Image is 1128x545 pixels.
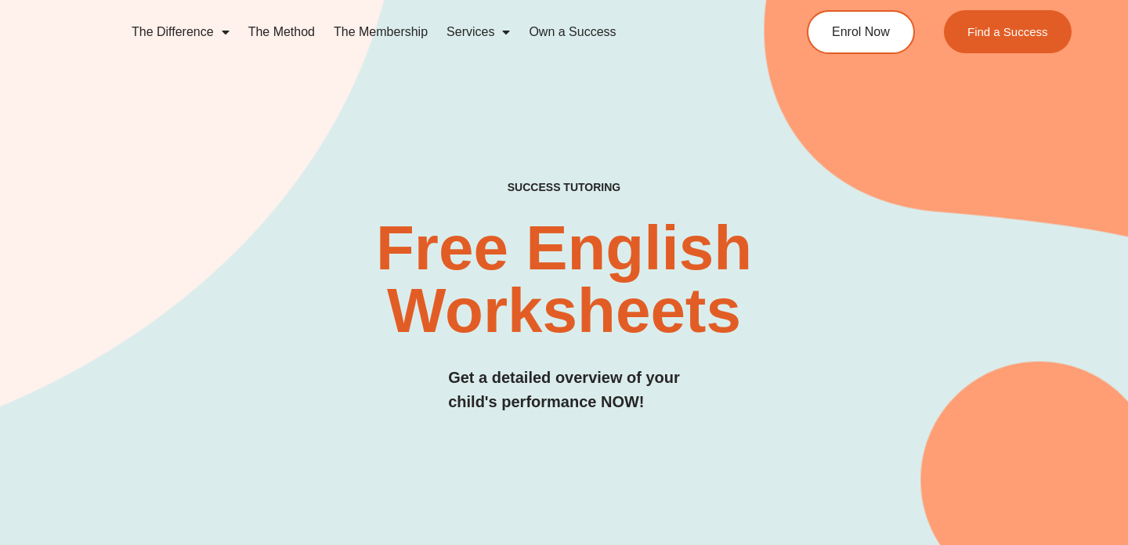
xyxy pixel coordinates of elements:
[967,26,1048,38] span: Find a Success
[944,10,1072,53] a: Find a Success
[832,26,890,38] span: Enrol Now
[437,14,519,50] a: Services
[414,181,714,194] h4: SUCCESS TUTORING​
[519,14,625,50] a: Own a Success
[229,217,898,342] h2: Free English Worksheets​
[122,14,239,50] a: The Difference
[239,14,324,50] a: The Method
[324,14,437,50] a: The Membership
[807,10,915,54] a: Enrol Now
[122,14,749,50] nav: Menu
[448,366,680,414] h3: Get a detailed overview of your child's performance NOW!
